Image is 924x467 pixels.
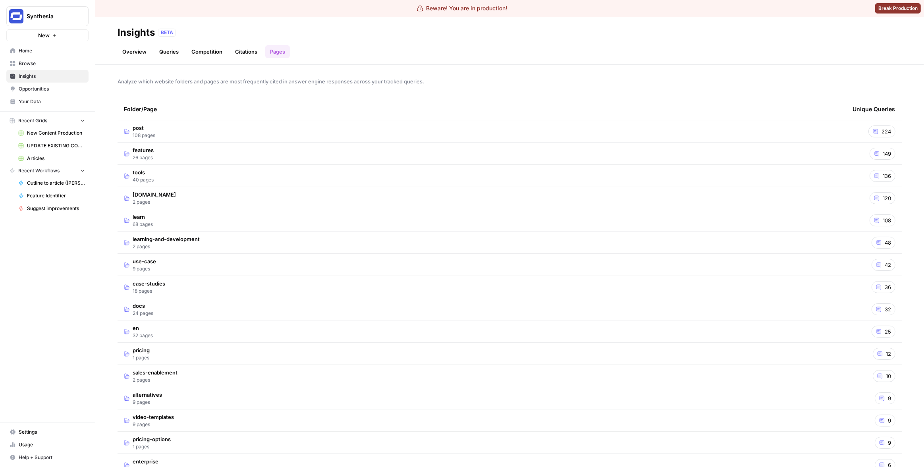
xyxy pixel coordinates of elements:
[133,435,171,443] span: pricing-options
[19,428,85,436] span: Settings
[133,280,165,288] span: case-studies
[886,372,891,380] span: 10
[187,45,227,58] a: Competition
[133,213,153,221] span: learn
[133,265,156,272] span: 9 pages
[6,95,89,108] a: Your Data
[158,29,176,37] div: BETA
[133,176,154,183] span: 40 pages
[133,199,176,206] span: 2 pages
[27,12,75,20] span: Synthesia
[154,45,183,58] a: Queries
[133,191,176,199] span: [DOMAIN_NAME]
[133,146,154,154] span: features
[6,70,89,83] a: Insights
[133,324,153,332] span: en
[27,179,85,187] span: Outline to article ([PERSON_NAME]'s fork)
[6,57,89,70] a: Browse
[878,5,918,12] span: Break Production
[133,124,155,132] span: post
[853,98,895,120] div: Unique Queries
[133,443,171,450] span: 1 pages
[15,152,89,165] a: Articles
[27,129,85,137] span: New Content Production
[15,139,89,152] a: UPDATE EXISTING CONTENT
[888,417,891,425] span: 9
[38,31,50,39] span: New
[18,117,47,124] span: Recent Grids
[27,155,85,162] span: Articles
[6,165,89,177] button: Recent Workflows
[9,9,23,23] img: Synthesia Logo
[19,454,85,461] span: Help + Support
[133,302,153,310] span: docs
[230,45,262,58] a: Citations
[133,369,177,376] span: sales-enablement
[133,457,158,465] span: enterprise
[15,189,89,202] a: Feature Identifier
[118,45,151,58] a: Overview
[888,394,891,402] span: 9
[124,98,840,120] div: Folder/Page
[883,216,891,224] span: 108
[6,438,89,451] a: Usage
[133,221,153,228] span: 68 pages
[133,332,153,339] span: 32 pages
[885,328,891,336] span: 25
[118,77,902,85] span: Analyze which website folders and pages are most frequently cited in answer engine responses acro...
[133,243,200,250] span: 2 pages
[19,98,85,105] span: Your Data
[6,44,89,57] a: Home
[886,350,891,358] span: 12
[885,305,891,313] span: 32
[875,3,921,14] button: Break Production
[15,202,89,215] a: Suggest improvements
[133,354,150,361] span: 1 pages
[6,6,89,26] button: Workspace: Synthesia
[883,194,891,202] span: 120
[133,235,200,243] span: learning-and-development
[885,283,891,291] span: 36
[27,142,85,149] span: UPDATE EXISTING CONTENT
[19,85,85,93] span: Opportunities
[883,150,891,158] span: 149
[133,132,155,139] span: 108 pages
[27,192,85,199] span: Feature Identifier
[133,399,162,406] span: 9 pages
[133,391,162,399] span: alternatives
[133,413,174,421] span: video-templates
[19,73,85,80] span: Insights
[133,346,150,354] span: pricing
[6,451,89,464] button: Help + Support
[133,288,165,295] span: 18 pages
[888,439,891,447] span: 9
[6,426,89,438] a: Settings
[883,172,891,180] span: 136
[885,261,891,269] span: 42
[6,83,89,95] a: Opportunities
[133,421,174,428] span: 9 pages
[6,115,89,127] button: Recent Grids
[6,29,89,41] button: New
[417,4,507,12] div: Beware! You are in production!
[133,154,154,161] span: 26 pages
[27,205,85,212] span: Suggest improvements
[265,45,290,58] a: Pages
[885,239,891,247] span: 48
[19,47,85,54] span: Home
[18,167,60,174] span: Recent Workflows
[19,60,85,67] span: Browse
[15,127,89,139] a: New Content Production
[19,441,85,448] span: Usage
[15,177,89,189] a: Outline to article ([PERSON_NAME]'s fork)
[882,127,891,135] span: 224
[133,168,154,176] span: tools
[133,376,177,384] span: 2 pages
[118,26,155,39] div: Insights
[133,257,156,265] span: use-case
[133,310,153,317] span: 24 pages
